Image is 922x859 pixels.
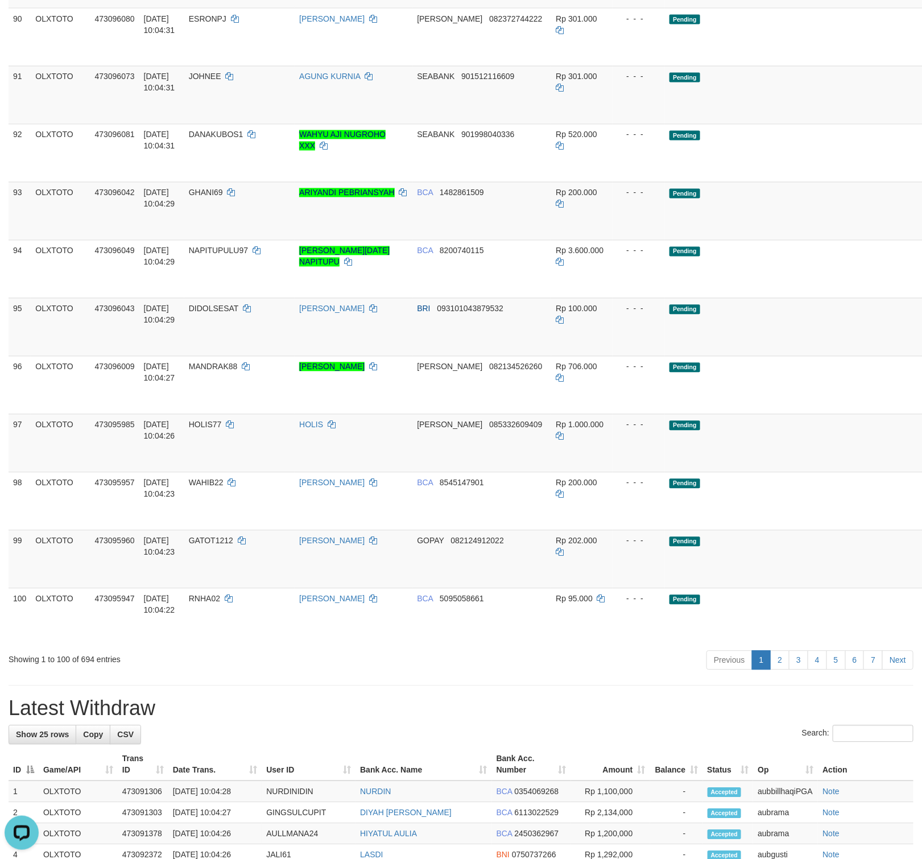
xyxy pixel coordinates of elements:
input: Search: [833,725,913,742]
td: 95 [9,298,31,356]
span: Copy 8200740115 to clipboard [440,246,484,255]
span: CSV [117,730,134,740]
a: ARIYANDI PEBRIANSYAH [299,188,395,197]
span: Copy 085332609409 to clipboard [489,420,542,429]
span: Pending [669,595,700,605]
span: Accepted [708,830,742,840]
span: 473095985 [95,420,135,429]
span: Copy 082124912022 to clipboard [451,536,504,546]
span: Copy 1482861509 to clipboard [440,188,484,197]
td: 98 [9,472,31,530]
a: 1 [752,651,771,670]
span: GHANI69 [189,188,223,197]
td: - [650,803,703,824]
span: NAPITUPULU97 [189,246,248,255]
a: CSV [110,725,141,745]
div: Showing 1 to 100 of 694 entries [9,650,375,666]
td: 97 [9,414,31,472]
div: - - - [617,71,660,82]
span: DANAKUBOS1 [189,130,243,139]
td: Rp 2,134,000 [571,803,650,824]
td: OLXTOTO [31,356,90,414]
span: BCA [417,188,433,197]
span: BCA [417,246,433,255]
span: Accepted [708,809,742,819]
div: - - - [617,303,660,315]
span: GATOT1212 [189,536,233,546]
td: 473091378 [118,824,168,845]
span: Rp 200.000 [556,478,597,488]
span: [PERSON_NAME] [417,14,482,23]
td: 90 [9,8,31,66]
span: Pending [669,421,700,431]
span: Copy 2450362967 to clipboard [515,829,559,839]
span: BCA [497,787,512,796]
div: - - - [617,593,660,605]
span: 473096081 [95,130,135,139]
span: MANDRAK88 [189,362,238,371]
span: 473095960 [95,536,135,546]
td: NURDINIDIN [262,781,355,803]
td: OLXTOTO [31,124,90,182]
td: OLXTOTO [31,8,90,66]
span: [DATE] 10:04:29 [144,246,175,267]
span: Pending [669,363,700,373]
span: Copy 093101043879532 to clipboard [437,304,503,313]
td: aubrama [753,803,818,824]
span: Rp 1.000.000 [556,420,603,429]
td: OLXTOTO [31,530,90,588]
span: BRI [417,304,430,313]
td: 473091306 [118,781,168,803]
span: Rp 301.000 [556,72,597,81]
span: [PERSON_NAME] [417,362,482,371]
span: 473096009 [95,362,135,371]
span: Rp 706.000 [556,362,597,371]
td: 1 [9,781,39,803]
span: 473095957 [95,478,135,488]
span: [DATE] 10:04:23 [144,478,175,499]
span: Rp 202.000 [556,536,597,546]
th: ID: activate to sort column descending [9,749,39,781]
a: Note [822,808,840,817]
td: 99 [9,530,31,588]
span: 473096043 [95,304,135,313]
td: OLXTOTO [31,240,90,298]
a: 6 [845,651,865,670]
span: Pending [669,305,700,315]
span: BCA [497,829,512,839]
span: Pending [669,131,700,141]
a: 5 [826,651,846,670]
span: Pending [669,537,700,547]
span: SEABANK [417,130,454,139]
span: [DATE] 10:04:23 [144,536,175,557]
span: [DATE] 10:04:27 [144,362,175,383]
th: Trans ID: activate to sort column ascending [118,749,168,781]
label: Search: [802,725,913,742]
span: [DATE] 10:04:26 [144,420,175,441]
a: Next [882,651,913,670]
td: OLXTOTO [39,781,118,803]
a: [PERSON_NAME] [299,362,365,371]
span: 473096049 [95,246,135,255]
span: Copy 0354069268 to clipboard [515,787,559,796]
span: Show 25 rows [16,730,69,740]
h1: Latest Withdraw [9,697,913,720]
th: Action [818,749,913,781]
a: 2 [770,651,789,670]
td: Rp 1,100,000 [571,781,650,803]
span: Copy 082134526260 to clipboard [489,362,542,371]
div: - - - [617,419,660,431]
span: GOPAY [417,536,444,546]
a: Note [822,787,840,796]
span: Rp 301.000 [556,14,597,23]
span: [DATE] 10:04:31 [144,72,175,93]
span: Pending [669,73,700,82]
span: Pending [669,479,700,489]
span: Pending [669,247,700,257]
span: Copy 6113022529 to clipboard [515,808,559,817]
div: - - - [617,13,660,24]
th: Bank Acc. Number: activate to sort column ascending [492,749,571,781]
a: [PERSON_NAME] [299,594,365,604]
a: Show 25 rows [9,725,76,745]
td: 92 [9,124,31,182]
